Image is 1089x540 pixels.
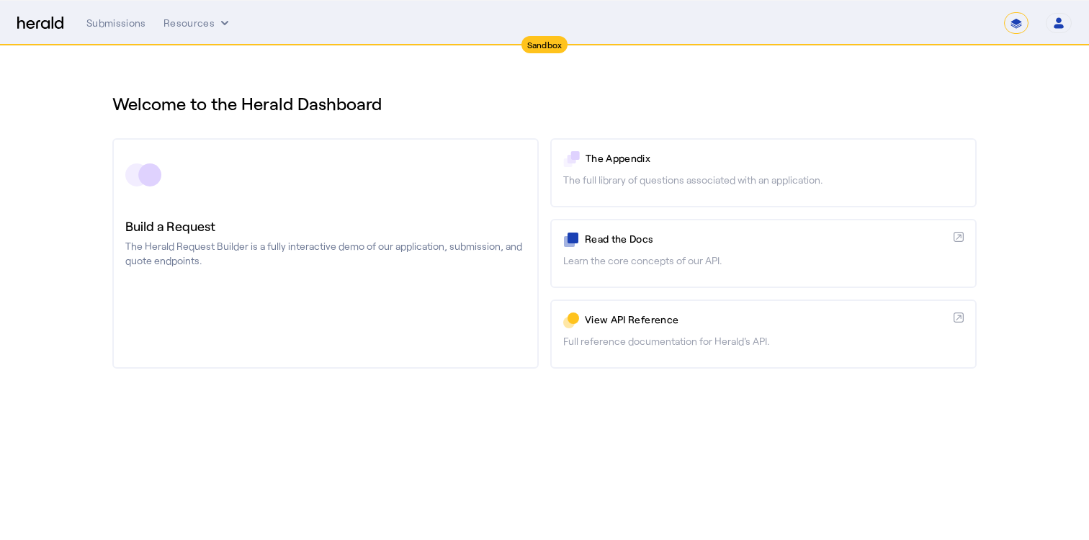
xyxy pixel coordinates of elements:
a: View API ReferenceFull reference documentation for Herald's API. [550,300,977,369]
button: Resources dropdown menu [163,16,232,30]
p: The Herald Request Builder is a fully interactive demo of our application, submission, and quote ... [125,239,526,268]
p: The Appendix [586,151,964,166]
h3: Build a Request [125,216,526,236]
div: Sandbox [521,36,568,53]
p: Read the Docs [585,232,948,246]
img: Herald Logo [17,17,63,30]
a: Build a RequestThe Herald Request Builder is a fully interactive demo of our application, submiss... [112,138,539,369]
p: The full library of questions associated with an application. [563,173,964,187]
h1: Welcome to the Herald Dashboard [112,92,977,115]
p: Learn the core concepts of our API. [563,253,964,268]
div: Submissions [86,16,146,30]
p: Full reference documentation for Herald's API. [563,334,964,348]
p: View API Reference [585,312,948,327]
a: The AppendixThe full library of questions associated with an application. [550,138,977,207]
a: Read the DocsLearn the core concepts of our API. [550,219,977,288]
